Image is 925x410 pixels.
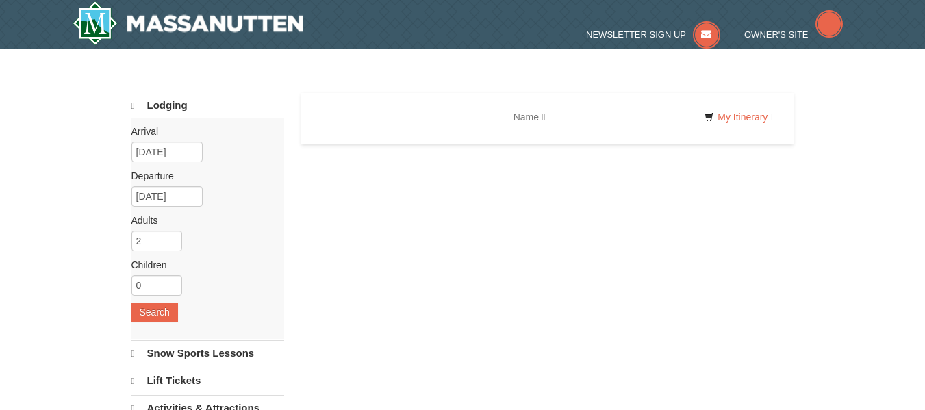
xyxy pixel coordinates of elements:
[131,93,284,118] a: Lodging
[131,258,274,272] label: Children
[73,1,304,45] img: Massanutten Resort Logo
[586,29,720,40] a: Newsletter Sign Up
[131,125,274,138] label: Arrival
[131,340,284,366] a: Snow Sports Lessons
[131,169,274,183] label: Departure
[744,29,843,40] a: Owner's Site
[131,303,178,322] button: Search
[744,29,809,40] span: Owner's Site
[586,29,686,40] span: Newsletter Sign Up
[503,103,556,131] a: Name
[73,1,304,45] a: Massanutten Resort
[131,368,284,394] a: Lift Tickets
[696,107,783,127] a: My Itinerary
[131,214,274,227] label: Adults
